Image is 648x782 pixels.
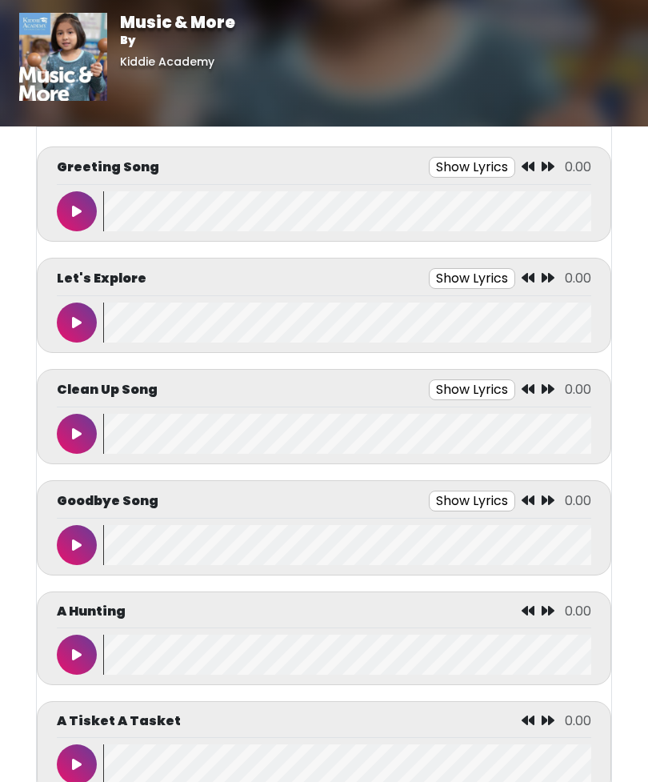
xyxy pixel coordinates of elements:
p: A Tisket A Tasket [57,712,181,731]
button: Show Lyrics [429,268,515,289]
span: 0.00 [565,491,591,510]
img: 01vrkzCYTteBT1eqlInO [19,13,107,101]
h1: Music & More [120,13,235,32]
p: Goodbye Song [57,491,158,511]
span: 0.00 [565,712,591,730]
button: Show Lyrics [429,379,515,400]
button: Show Lyrics [429,157,515,178]
h6: Kiddie Academy [120,55,235,69]
span: 0.00 [565,380,591,399]
p: Greeting Song [57,158,159,177]
p: Let's Explore [57,269,146,288]
button: Show Lyrics [429,491,515,511]
span: 0.00 [565,269,591,287]
span: 0.00 [565,602,591,620]
p: Clean Up Song [57,380,158,399]
span: 0.00 [565,158,591,176]
p: A Hunting [57,602,126,621]
p: By [120,32,235,49]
